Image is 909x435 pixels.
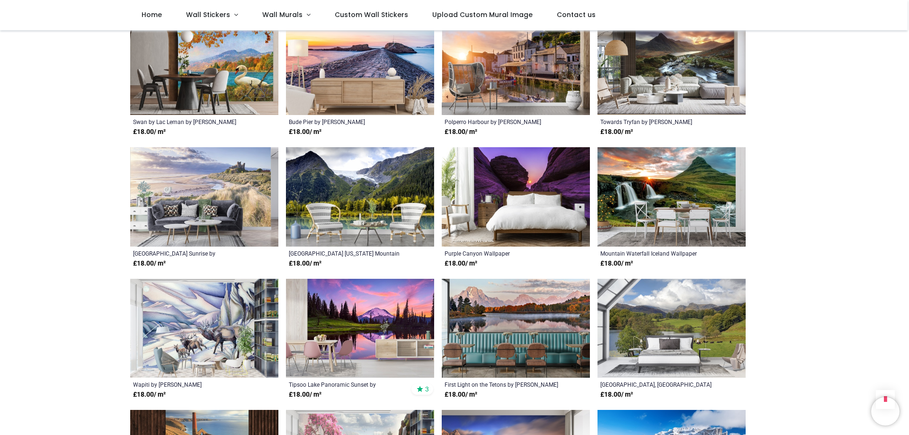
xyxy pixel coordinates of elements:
[445,249,559,257] a: Purple Canyon Wallpaper
[557,10,596,19] span: Contact us
[445,127,477,137] strong: £ 18.00 / m²
[600,381,714,388] a: [GEOGRAPHIC_DATA], [GEOGRAPHIC_DATA] by [PERSON_NAME]
[871,397,900,426] iframe: Brevo live chat
[445,118,559,125] a: Polperro Harbour by [PERSON_NAME]
[262,10,303,19] span: Wall Murals
[142,10,162,19] span: Home
[442,279,590,378] img: First Light on the Tetons Wall Mural by Leda Robertson
[600,390,633,399] strong: £ 18.00 / m²
[442,16,590,115] img: Polperro Harbour Wall Mural by Andrew Roland
[133,390,166,399] strong: £ 18.00 / m²
[425,385,429,393] span: 3
[133,127,166,137] strong: £ 18.00 / m²
[286,16,434,115] img: Bude Pier Wall Mural by Gary Holpin
[289,381,403,388] a: Tipsoo Lake Panoramic Sunset by [PERSON_NAME] Gallery
[442,147,590,247] img: Purple Canyon Wall Mural Wallpaper
[289,390,321,399] strong: £ 18.00 / m²
[597,279,746,378] img: Loughrigg Tarn, Lake District Wall Mural by Andrew Roland
[445,381,559,388] a: First Light on the Tetons by [PERSON_NAME]
[289,118,403,125] a: Bude Pier by [PERSON_NAME]
[289,127,321,137] strong: £ 18.00 / m²
[286,147,434,247] img: Anchorage State Park Alaska Mountain Wall Mural Wallpaper
[445,259,477,268] strong: £ 18.00 / m²
[289,249,403,257] a: [GEOGRAPHIC_DATA] [US_STATE] Mountain Wallpaper
[289,259,321,268] strong: £ 18.00 / m²
[600,249,714,257] a: Mountain Waterfall Iceland Wallpaper
[335,10,408,19] span: Custom Wall Stickers
[130,16,278,115] img: Swan by Lac Leman Wall Mural by Chris Vest
[445,390,477,399] strong: £ 18.00 / m²
[133,381,247,388] a: Wapiti by [PERSON_NAME]
[133,259,166,268] strong: £ 18.00 / m²
[130,279,278,378] img: Wapiti Wall Mural by Jody Bergsma
[432,10,533,19] span: Upload Custom Mural Image
[133,118,247,125] a: Swan by Lac Leman by [PERSON_NAME]
[130,147,278,247] img: Bamburgh Castle Sunrise Wall Mural by Francis Taylor
[186,10,230,19] span: Wall Stickers
[133,249,247,257] a: [GEOGRAPHIC_DATA] Sunrise by [PERSON_NAME]
[600,259,633,268] strong: £ 18.00 / m²
[286,279,434,378] img: Tipsoo Lake Panoramic Sunset Wall Mural by Jaynes Gallery - Danita Delimont
[597,16,746,115] img: Towards Tryfan Wall Mural by Andrew Ray
[597,147,746,247] img: Mountain Waterfall Iceland Wall Mural Wallpaper
[600,127,633,137] strong: £ 18.00 / m²
[600,118,714,125] a: Towards Tryfan by [PERSON_NAME]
